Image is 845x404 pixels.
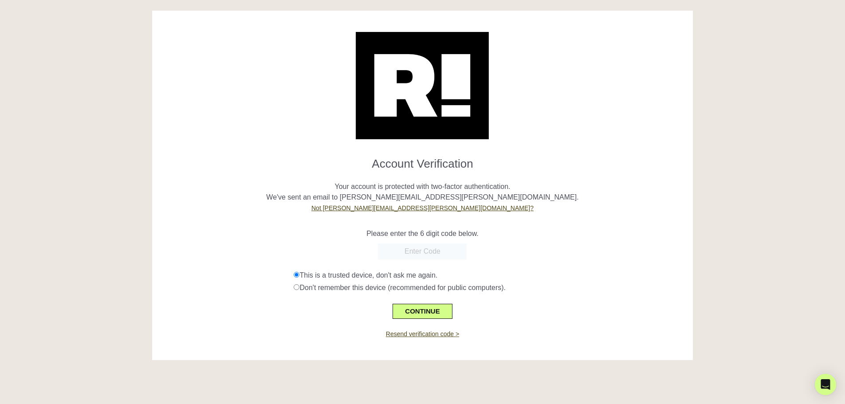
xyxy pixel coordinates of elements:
[386,330,459,337] a: Resend verification code >
[378,243,467,259] input: Enter Code
[815,374,836,395] div: Open Intercom Messenger
[393,304,452,319] button: CONTINUE
[294,270,686,281] div: This is a trusted device, don't ask me again.
[356,32,489,139] img: Retention.com
[159,228,687,239] p: Please enter the 6 digit code below.
[311,204,534,212] a: Not [PERSON_NAME][EMAIL_ADDRESS][PERSON_NAME][DOMAIN_NAME]?
[159,150,687,171] h1: Account Verification
[294,282,686,293] div: Don't remember this device (recommended for public computers).
[159,171,687,213] p: Your account is protected with two-factor authentication. We've sent an email to [PERSON_NAME][EM...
